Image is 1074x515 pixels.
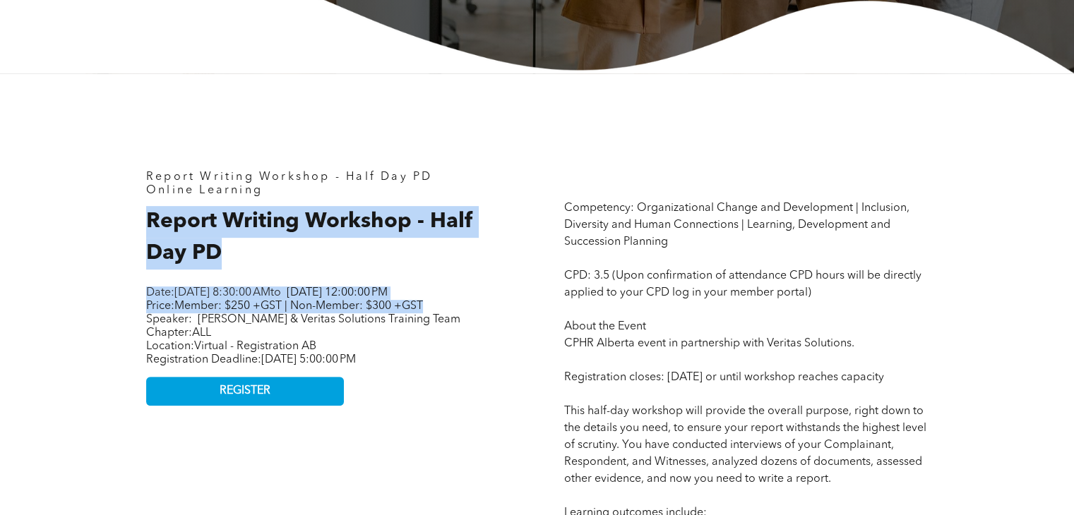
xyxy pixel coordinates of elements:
span: Member: $250 +GST | Non-Member: $300 +GST [174,301,423,312]
span: REGISTER [220,384,270,398]
span: [PERSON_NAME] & Veritas Solutions Training Team [198,314,460,325]
span: Report Writing Workshop - Half Day PD [146,171,432,183]
span: Date: to [146,287,281,298]
span: Price: [146,301,423,312]
span: Report Writing Workshop - Half Day PD [146,211,473,264]
span: ALL [192,327,211,339]
span: Chapter: [146,327,211,339]
span: Speaker: [146,314,192,325]
span: [DATE] 12:00:00 PM [287,287,388,298]
span: Online Learning [146,185,263,196]
a: REGISTER [146,377,344,406]
span: Location: Registration Deadline: [146,341,356,365]
span: Virtual - Registration AB [194,341,316,352]
span: [DATE] 8:30:00 AM [174,287,270,298]
span: [DATE] 5:00:00 PM [261,354,356,365]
